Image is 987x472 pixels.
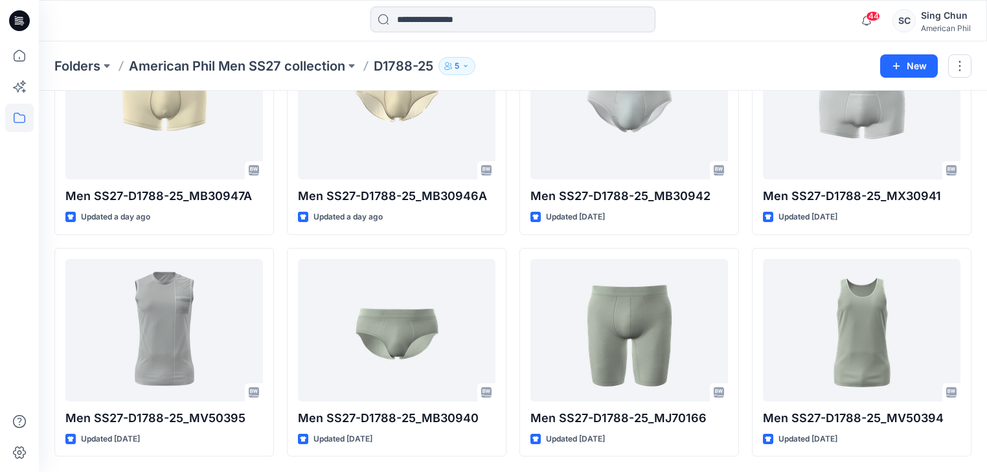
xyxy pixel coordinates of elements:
[65,37,263,179] a: Men SS27-D1788-25_MB30947A
[530,409,728,427] p: Men SS27-D1788-25_MJ70166
[763,187,960,205] p: Men SS27-D1788-25_MX30941
[530,187,728,205] p: Men SS27-D1788-25_MB30942
[81,210,150,224] p: Updated a day ago
[65,187,263,205] p: Men SS27-D1788-25_MB30947A
[866,11,880,21] span: 44
[129,57,345,75] a: American Phil Men SS27 collection
[65,259,263,401] a: Men SS27-D1788-25_MV50395
[530,37,728,179] a: Men SS27-D1788-25_MB30942
[81,433,140,446] p: Updated [DATE]
[313,210,383,224] p: Updated a day ago
[778,210,837,224] p: Updated [DATE]
[298,259,495,401] a: Men SS27-D1788-25_MB30940
[778,433,837,446] p: Updated [DATE]
[880,54,938,78] button: New
[313,433,372,446] p: Updated [DATE]
[921,23,971,33] div: American Phil
[65,409,263,427] p: Men SS27-D1788-25_MV50395
[298,37,495,179] a: Men SS27-D1788-25_MB30946A
[374,57,433,75] p: D1788-25
[298,409,495,427] p: Men SS27-D1788-25_MB30940
[298,187,495,205] p: Men SS27-D1788-25_MB30946A
[763,259,960,401] a: Men SS27-D1788-25_MV50394
[892,9,916,32] div: SC
[921,8,971,23] div: Sing Chun
[763,37,960,179] a: Men SS27-D1788-25_MX30941
[530,259,728,401] a: Men SS27-D1788-25_MJ70166
[438,57,475,75] button: 5
[763,409,960,427] p: Men SS27-D1788-25_MV50394
[546,433,605,446] p: Updated [DATE]
[546,210,605,224] p: Updated [DATE]
[455,59,459,73] p: 5
[54,57,100,75] a: Folders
